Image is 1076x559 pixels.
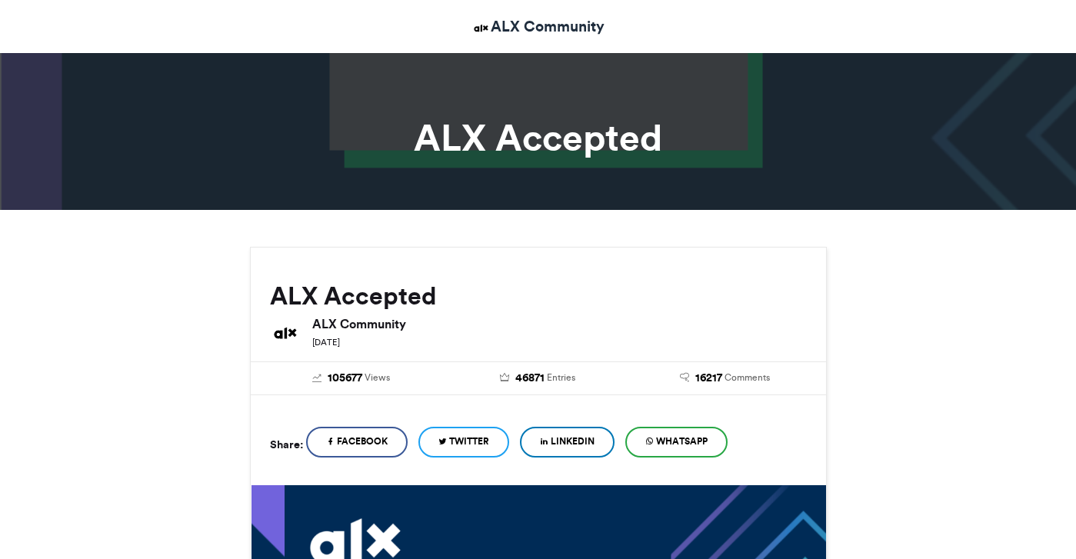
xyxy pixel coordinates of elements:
span: 16217 [695,370,722,387]
span: WhatsApp [656,434,708,448]
img: ALX Community [471,18,491,38]
span: Views [365,371,390,384]
span: Twitter [449,434,489,448]
a: 16217 Comments [643,370,807,387]
span: Facebook [337,434,388,448]
img: ALX Community [270,318,301,348]
a: Facebook [306,427,408,458]
span: LinkedIn [551,434,595,448]
h1: ALX Accepted [112,119,965,156]
a: LinkedIn [520,427,615,458]
h6: ALX Community [312,318,807,330]
span: Entries [547,371,575,384]
a: Twitter [418,427,509,458]
a: WhatsApp [625,427,728,458]
span: Comments [725,371,770,384]
h2: ALX Accepted [270,282,807,310]
a: 105677 Views [270,370,434,387]
a: ALX Community [471,15,605,38]
a: 46871 Entries [456,370,620,387]
small: [DATE] [312,337,340,348]
h5: Share: [270,434,303,454]
span: 105677 [328,370,362,387]
span: 46871 [515,370,545,387]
